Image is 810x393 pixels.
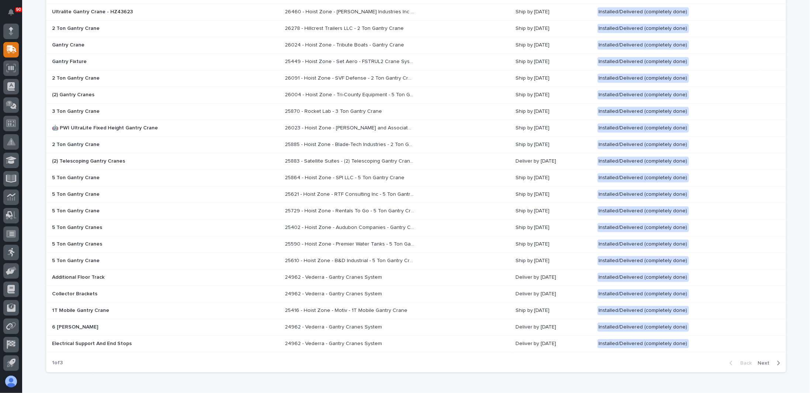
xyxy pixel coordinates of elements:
div: Installed/Delivered (completely done) [597,323,689,332]
p: 26024 - Hoist Zone - Tribute Boats - Gantry Crane [285,41,406,48]
tr: 5 Ton Gantry Cranes25402 - Hoist Zone - Audubon Companies - Gantry Cranes25402 - Hoist Zone - Aud... [46,219,786,236]
p: 6 [PERSON_NAME] [52,324,181,330]
tr: 2 Ton Gantry Crane25885 - Hoist Zone - Blade-Tech Industries - 2 Ton Gantry Crane25885 - Hoist Zo... [46,136,786,153]
p: 2 Ton Gantry Crane [52,25,181,32]
div: Installed/Delivered (completely done) [597,90,689,100]
div: Notifications90 [9,9,19,21]
div: Installed/Delivered (completely done) [597,273,689,282]
div: Installed/Delivered (completely done) [597,339,689,348]
p: 5 Ton Gantry Crane [52,191,181,198]
p: 26091 - Hoist Zone - SVF Defense - 2 Ton Gantry Crane [285,74,416,81]
p: Deliver by [DATE] [516,324,592,330]
tr: (2) Telescoping Gantry Cranes25883 - Satellite Suites - (2) Telescoping Gantry Cranes25883 - Sate... [46,153,786,170]
div: Installed/Delivered (completely done) [597,190,689,199]
p: Ship by [DATE] [516,42,592,48]
p: 1T Mobile Gantry Crane [52,307,181,314]
p: Ultralite Gantry Crane - HZ43623 [52,9,181,15]
p: 2 Ton Gantry Crane [52,75,181,81]
p: 5 Ton Gantry Crane [52,258,181,264]
div: Installed/Delivered (completely done) [597,206,689,216]
p: (2) Gantry Cranes [52,92,181,98]
p: Ship by [DATE] [516,59,592,65]
p: 25449 - Hoist Zone - Set Aero - FSTRUL2 Crane System [285,57,416,65]
p: Deliver by [DATE] [516,274,592,281]
button: Notifications [3,4,19,20]
button: users-avatar [3,374,19,389]
div: Installed/Delivered (completely done) [597,140,689,149]
p: 25870 - Rocket Lab - 3 Ton Gantry Crane [285,107,383,115]
tr: Ultralite Gantry Crane - HZ4362326460 - Hoist Zone - [PERSON_NAME] Industries Inc - 🤖 E-Commerce ... [46,4,786,20]
p: 3 Ton Gantry Crane [52,108,181,115]
p: Ship by [DATE] [516,9,592,15]
p: Ship by [DATE] [516,108,592,115]
span: Next [758,360,774,366]
p: Ship by [DATE] [516,25,592,32]
div: Installed/Delivered (completely done) [597,107,689,116]
p: Deliver by [DATE] [516,341,592,347]
tr: 5 Ton Gantry Cranes25590 - Hoist Zone - Premier Water Tanks - 5 Ton Gantry Cranes25590 - Hoist Zo... [46,236,786,253]
p: 25864 - Hoist Zone - SPI LLC - 5 Ton Gantry Crane [285,173,406,181]
tr: Additional Floor Track24962 - Vederra - Gantry Cranes System24962 - Vederra - Gantry Cranes Syste... [46,269,786,286]
div: Installed/Delivered (completely done) [597,289,689,299]
div: Installed/Delivered (completely done) [597,7,689,17]
p: 2 Ton Gantry Crane [52,142,181,148]
div: Installed/Delivered (completely done) [597,306,689,315]
p: 25610 - Hoist Zone - B&D Industrial - 5 Ton Gantry Crane [285,256,416,264]
p: Ship by [DATE] [516,142,592,148]
p: 26004 - Hoist Zone - Tri-County Equipment - 5 Ton Gantry Cranes [285,90,416,98]
tr: 2 Ton Gantry Crane26091 - Hoist Zone - SVF Defense - 2 Ton Gantry Crane26091 - Hoist Zone - SVF D... [46,70,786,87]
span: Back [736,360,752,366]
div: Installed/Delivered (completely done) [597,57,689,66]
p: Collector Brackets [52,291,181,297]
p: 25416 - Hoist Zone - Motiv - 1T Mobile Gantry Crane [285,306,409,314]
p: Ship by [DATE] [516,125,592,131]
p: Electrical Support And End Stops [52,341,181,347]
tr: Gantry Crane26024 - Hoist Zone - Tribute Boats - Gantry Crane26024 - Hoist Zone - Tribute Boats -... [46,37,786,53]
p: 🤖 PWI UltraLite Fixed Height Gantry Crane [52,125,181,131]
p: Additional Floor Track [52,274,181,281]
div: Installed/Delivered (completely done) [597,41,689,50]
p: Ship by [DATE] [516,75,592,81]
p: Ship by [DATE] [516,225,592,231]
p: 1 of 3 [46,354,69,372]
p: 24962 - Vederra - Gantry Cranes System [285,289,383,297]
tr: (2) Gantry Cranes26004 - Hoist Zone - Tri-County Equipment - 5 Ton Gantry Cranes26004 - Hoist Zon... [46,87,786,103]
div: Installed/Delivered (completely done) [597,173,689,182]
p: 26460 - Hoist Zone - Bennett Industries Inc - 🤖 E-Commerce Custom Crane(s) [285,7,416,15]
p: 24962 - Vederra - Gantry Cranes System [285,339,383,347]
p: 26278 - Hillcrest Trailers LLC - 2 Ton Gantry Crane [285,24,405,32]
tr: 1T Mobile Gantry Crane25416 - Hoist Zone - Motiv - 1T Mobile Gantry Crane25416 - Hoist Zone - Mot... [46,302,786,319]
tr: 2 Ton Gantry Crane26278 - Hillcrest Trailers LLC - 2 Ton Gantry Crane26278 - Hillcrest Trailers L... [46,20,786,37]
p: 24962 - Vederra - Gantry Cranes System [285,323,383,330]
div: Installed/Delivered (completely done) [597,124,689,133]
p: 90 [16,7,21,12]
p: Ship by [DATE] [516,175,592,181]
tr: 3 Ton Gantry Crane25870 - Rocket Lab - 3 Ton Gantry Crane25870 - Rocket Lab - 3 Ton Gantry Crane ... [46,103,786,120]
p: (2) Telescoping Gantry Cranes [52,158,181,164]
p: 24962 - Vederra - Gantry Cranes System [285,273,383,281]
tr: 5 Ton Gantry Crane25621 - Hoist Zone - RTF Consulting Inc - 5 Ton Gantry Cranes25621 - Hoist Zone... [46,186,786,203]
p: Gantry Crane [52,42,181,48]
button: Back [724,360,755,366]
tr: Gantry Fixture25449 - Hoist Zone - Set Aero - FSTRUL2 Crane System25449 - Hoist Zone - Set Aero -... [46,53,786,70]
tr: Electrical Support And End Stops24962 - Vederra - Gantry Cranes System24962 - Vederra - Gantry Cr... [46,335,786,352]
div: Installed/Delivered (completely done) [597,256,689,265]
p: Ship by [DATE] [516,307,592,314]
p: Ship by [DATE] [516,92,592,98]
p: 25729 - Hoist Zone - Rentals To Go - 5 Ton Gantry Crane [285,206,416,214]
p: Gantry Fixture [52,59,181,65]
p: 25885 - Hoist Zone - Blade-Tech Industries - 2 Ton Gantry Crane [285,140,416,148]
p: 25883 - Satellite Suites - (2) Telescoping Gantry Cranes [285,157,416,164]
tr: 5 Ton Gantry Crane25729 - Hoist Zone - Rentals To Go - 5 Ton Gantry Crane25729 - Hoist Zone - Ren... [46,203,786,219]
tr: 🤖 PWI UltraLite Fixed Height Gantry Crane26023 - Hoist Zone - [PERSON_NAME] and Associates Techno... [46,120,786,136]
p: Ship by [DATE] [516,241,592,247]
p: 5 Ton Gantry Cranes [52,225,181,231]
button: Next [755,360,786,366]
p: 5 Ton Gantry Crane [52,175,181,181]
p: 26023 - Hoist Zone - Williamson and Associates Technologies - 🤖 Custom Cranes [285,124,416,131]
tr: 6 [PERSON_NAME]24962 - Vederra - Gantry Cranes System24962 - Vederra - Gantry Cranes System Deliv... [46,319,786,335]
div: Installed/Delivered (completely done) [597,223,689,232]
p: Ship by [DATE] [516,208,592,214]
div: Installed/Delivered (completely done) [597,74,689,83]
p: Deliver by [DATE] [516,158,592,164]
